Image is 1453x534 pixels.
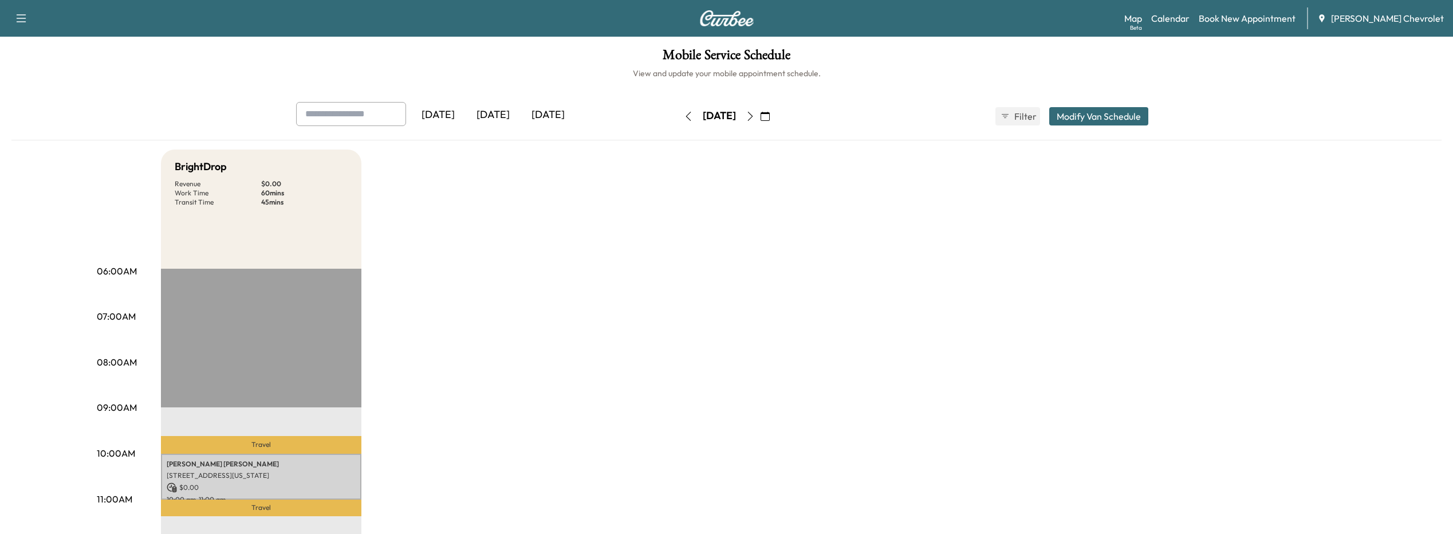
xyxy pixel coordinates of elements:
button: Modify Van Schedule [1049,107,1148,125]
p: 45 mins [261,198,348,207]
p: $ 0.00 [167,482,356,493]
img: Curbee Logo [699,10,754,26]
a: Book New Appointment [1199,11,1296,25]
div: [DATE] [703,109,736,123]
p: Work Time [175,189,261,198]
p: Transit Time [175,198,261,207]
div: [DATE] [521,102,576,128]
p: 10:00 am - 11:00 am [167,495,356,504]
div: [DATE] [466,102,521,128]
p: [STREET_ADDRESS][US_STATE] [167,471,356,480]
div: [DATE] [411,102,466,128]
h5: BrightDrop [175,159,227,175]
a: Calendar [1151,11,1190,25]
p: 06:00AM [97,264,137,278]
p: 60 mins [261,189,348,198]
p: $ 0.00 [261,179,348,189]
span: Filter [1014,109,1035,123]
p: 09:00AM [97,400,137,414]
h1: Mobile Service Schedule [11,48,1442,68]
p: 07:00AM [97,309,136,323]
a: MapBeta [1124,11,1142,25]
p: 08:00AM [97,355,137,369]
p: Travel [161,500,361,516]
p: 11:00AM [97,492,132,506]
p: [PERSON_NAME] [PERSON_NAME] [167,460,356,469]
p: 10:00AM [97,446,135,460]
button: Filter [995,107,1040,125]
span: [PERSON_NAME] Chevrolet [1331,11,1444,25]
p: Revenue [175,179,261,189]
p: Travel [161,436,361,454]
div: Beta [1130,23,1142,32]
h6: View and update your mobile appointment schedule. [11,68,1442,79]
